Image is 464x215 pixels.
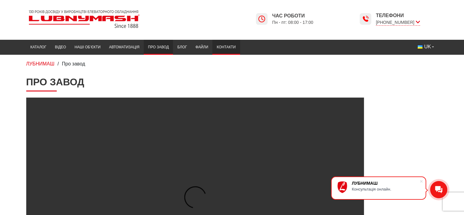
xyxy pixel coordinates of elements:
a: Файли [191,41,213,53]
span: Пн - пт: 08:00 - 17:00 [272,20,313,25]
a: Контакти [212,41,240,53]
a: ЛУБНИМАШ [26,61,55,66]
a: Про завод [144,41,173,53]
a: Наші об’єкти [70,41,105,53]
a: Каталог [26,41,51,53]
span: Час роботи [272,13,313,19]
a: Відео [51,41,70,53]
img: Lubnymash time icon [362,15,369,23]
div: ЛУБНИМАШ [352,181,419,186]
span: Про завод [62,61,85,66]
img: Українська [418,45,423,49]
span: Телефони [376,12,420,19]
div: Консультація онлайн. [352,187,419,191]
a: Блог [173,41,191,53]
img: Lubnymash time icon [258,15,265,23]
span: [PHONE_NUMBER] [376,19,420,26]
a: Автоматизація [105,41,144,53]
span: / [57,61,59,66]
img: Lubnymash [26,8,142,31]
span: UK [424,43,431,50]
button: UK [413,41,438,52]
h1: Про завод [26,76,438,91]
